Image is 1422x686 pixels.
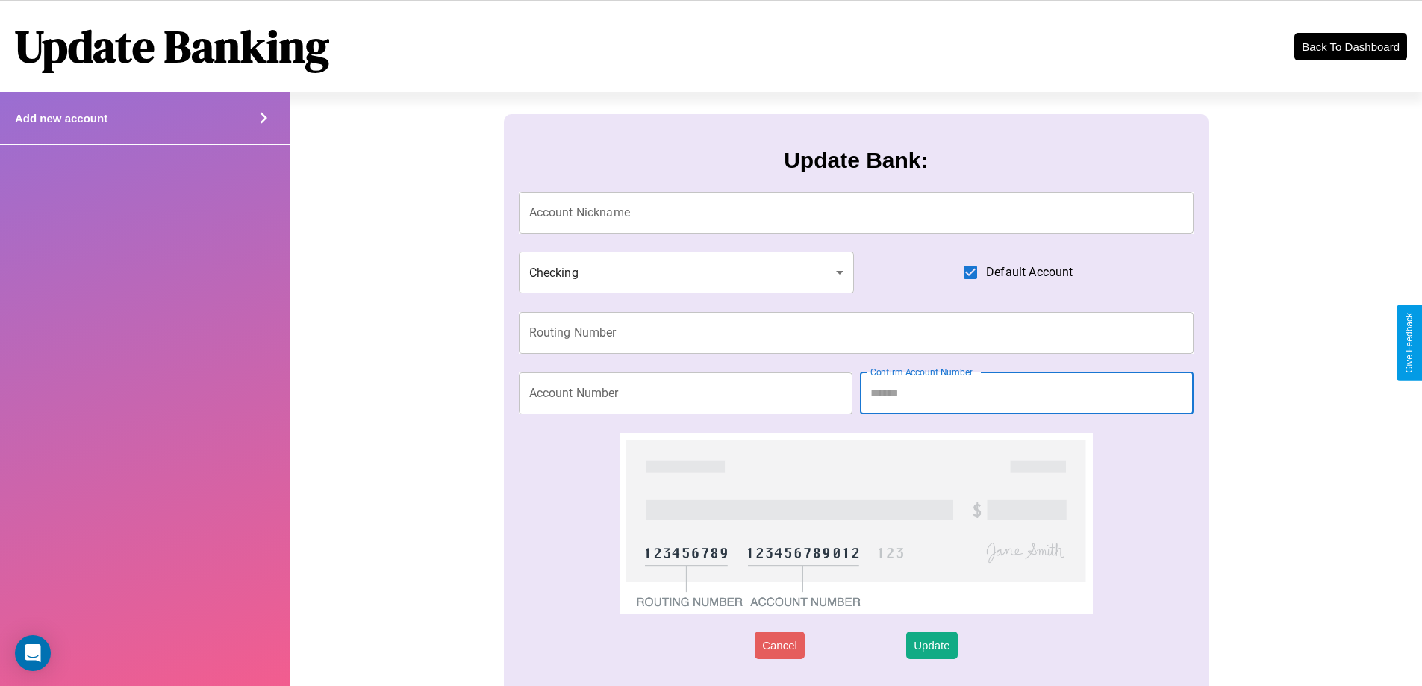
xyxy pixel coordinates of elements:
[519,252,855,293] div: Checking
[870,366,973,378] label: Confirm Account Number
[1404,313,1415,373] div: Give Feedback
[755,632,805,659] button: Cancel
[784,148,928,173] h3: Update Bank:
[906,632,957,659] button: Update
[986,264,1073,281] span: Default Account
[15,112,107,125] h4: Add new account
[620,433,1092,614] img: check
[15,16,329,77] h1: Update Banking
[1294,33,1407,60] button: Back To Dashboard
[15,635,51,671] div: Open Intercom Messenger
